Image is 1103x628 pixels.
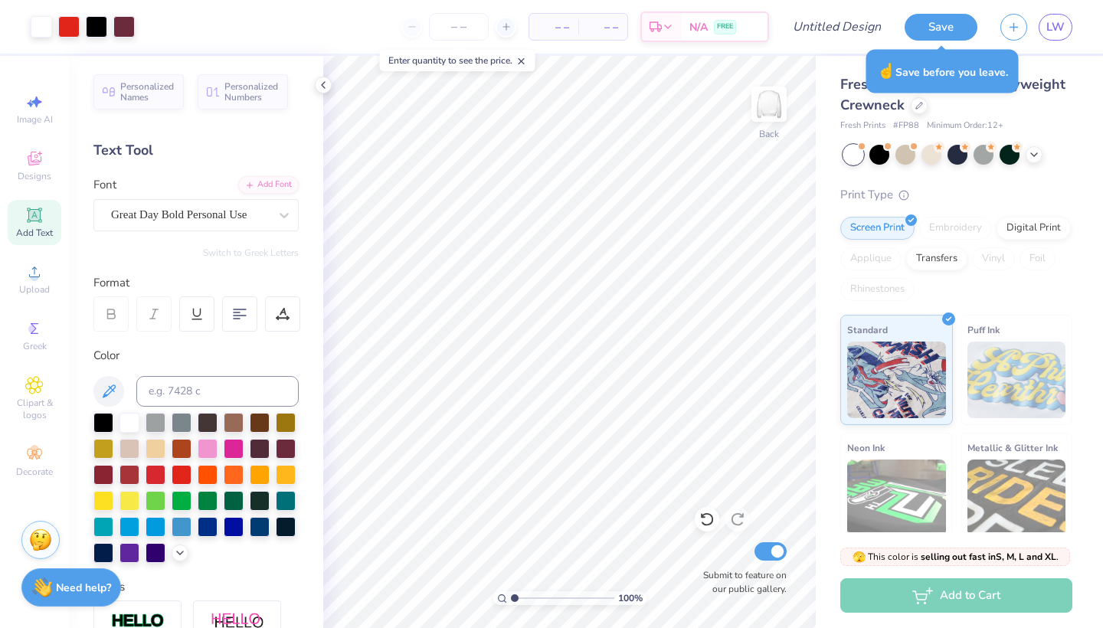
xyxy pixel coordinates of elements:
[224,81,279,103] span: Personalized Numbers
[16,227,53,239] span: Add Text
[429,13,489,41] input: – –
[847,460,946,536] img: Neon Ink
[93,140,299,161] div: Text Tool
[18,170,51,182] span: Designs
[967,460,1066,536] img: Metallic & Glitter Ink
[695,568,787,596] label: Submit to feature on our public gallery.
[754,89,784,119] img: Back
[840,75,1065,114] span: Fresh Prints Chicago Heavyweight Crewneck
[588,19,618,35] span: – –
[17,113,53,126] span: Image AI
[997,217,1071,240] div: Digital Print
[238,176,299,194] div: Add Font
[840,278,915,301] div: Rhinestones
[717,21,733,32] span: FREE
[927,119,1003,132] span: Minimum Order: 12 +
[853,550,866,564] span: 🫣
[972,247,1015,270] div: Vinyl
[840,119,885,132] span: Fresh Prints
[847,440,885,456] span: Neon Ink
[905,14,977,41] button: Save
[840,186,1072,204] div: Print Type
[759,127,779,141] div: Back
[967,440,1058,456] span: Metallic & Glitter Ink
[203,247,299,259] button: Switch to Greek Letters
[877,61,895,81] span: ☝️
[16,466,53,478] span: Decorate
[120,81,175,103] span: Personalized Names
[1039,14,1072,41] a: LW
[781,11,893,42] input: Untitled Design
[853,550,1059,564] span: This color is .
[380,50,535,71] div: Enter quantity to see the price.
[906,247,967,270] div: Transfers
[8,397,61,421] span: Clipart & logos
[93,347,299,365] div: Color
[23,340,47,352] span: Greek
[93,578,299,596] div: Styles
[93,176,116,194] label: Font
[93,274,300,292] div: Format
[840,217,915,240] div: Screen Print
[19,283,50,296] span: Upload
[689,19,708,35] span: N/A
[538,19,569,35] span: – –
[919,217,992,240] div: Embroidery
[847,322,888,338] span: Standard
[618,591,643,605] span: 100 %
[840,247,902,270] div: Applique
[866,50,1019,93] div: Save before you leave.
[56,581,111,595] strong: Need help?
[921,551,1056,563] strong: selling out fast in S, M, L and XL
[967,342,1066,418] img: Puff Ink
[847,342,946,418] img: Standard
[1020,247,1056,270] div: Foil
[967,322,1000,338] span: Puff Ink
[1046,18,1065,36] span: LW
[893,119,919,132] span: # FP88
[136,376,299,407] input: e.g. 7428 c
